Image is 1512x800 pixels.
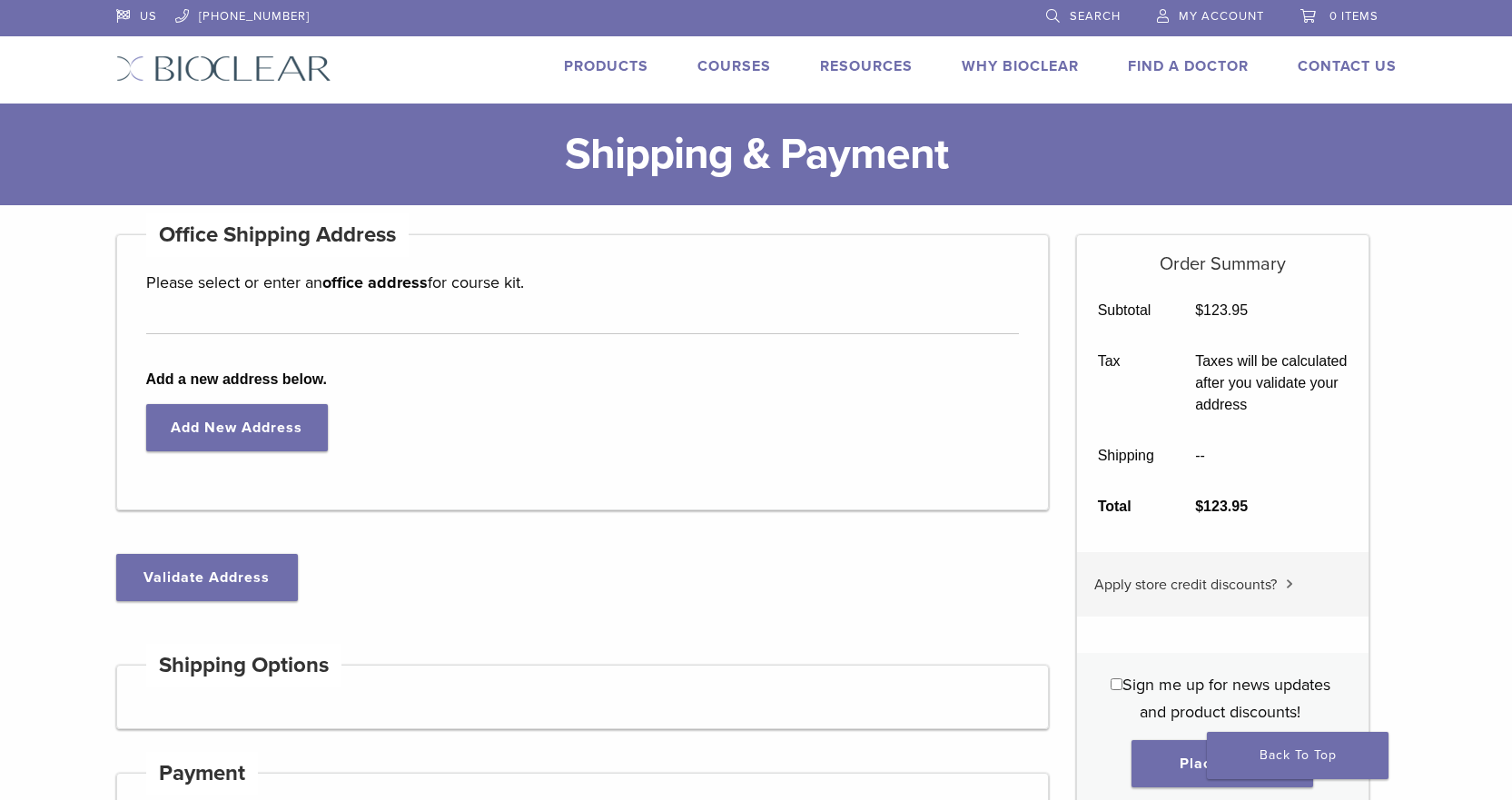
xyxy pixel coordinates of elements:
img: Bioclear [116,55,331,82]
bdi: 123.95 [1195,302,1248,318]
th: Subtotal [1077,285,1175,336]
a: Contact Us [1298,57,1397,75]
input: Sign me up for news updates and product discounts! [1111,678,1122,690]
span: Sign me up for news updates and product discounts! [1122,675,1330,722]
span: $ [1195,499,1203,514]
h4: Payment [146,752,259,795]
th: Shipping [1077,430,1175,481]
span: Apply store credit discounts? [1094,576,1277,594]
th: Tax [1077,336,1175,430]
h5: Order Summary [1077,235,1369,275]
a: Resources [820,57,913,75]
span: 0 items [1329,9,1379,24]
a: Courses [697,57,771,75]
button: Place order [1132,740,1313,787]
th: Total [1077,481,1175,532]
span: -- [1195,448,1205,463]
td: Taxes will be calculated after you validate your address [1175,336,1369,430]
a: Add New Address [146,404,328,451]
strong: office address [322,272,428,292]
a: Find A Doctor [1128,57,1249,75]
h4: Shipping Options [146,644,342,687]
a: Back To Top [1207,732,1388,779]
button: Validate Address [116,554,298,601]
span: $ [1195,302,1203,318]
span: My Account [1179,9,1264,24]
a: Why Bioclear [962,57,1079,75]
bdi: 123.95 [1195,499,1248,514]
a: Products [564,57,648,75]
p: Please select or enter an for course kit. [146,269,1020,296]
h4: Office Shipping Address [146,213,410,257]
img: caret.svg [1286,579,1293,588]
span: Search [1070,9,1121,24]
b: Add a new address below. [146,369,1020,390]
